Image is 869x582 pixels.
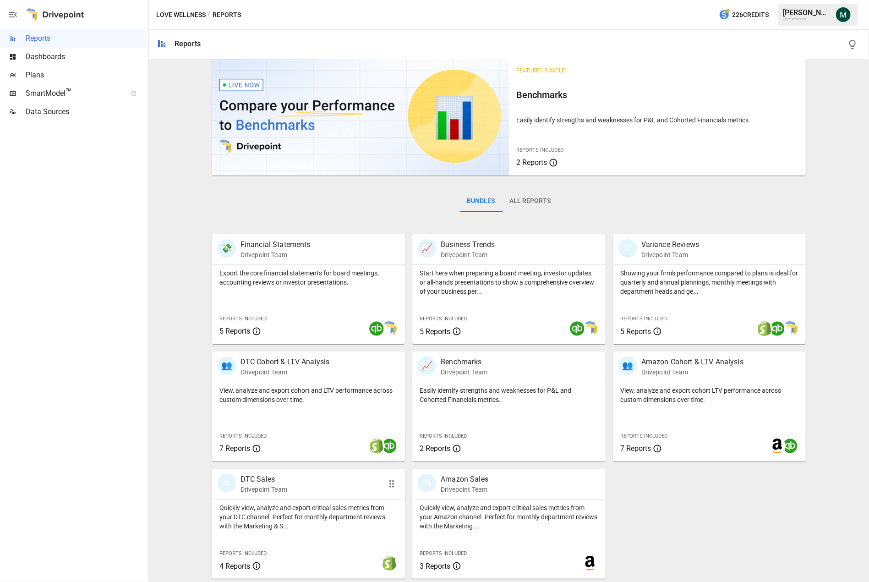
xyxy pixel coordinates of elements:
[641,239,699,250] p: Variance Reviews
[212,56,509,176] img: video thumbnail
[219,386,398,404] p: View, analyze and export cohort and LTV performance across custom dimensions over time.
[240,485,287,494] p: Drivepoint Team
[516,88,798,102] h6: Benchmarks
[641,357,743,368] p: Amazon Cohort & LTV Analysis
[219,269,398,287] p: Export the core financial statements for board meetings, accounting reviews or investor presentat...
[369,321,384,336] img: quickbooks
[441,474,488,485] p: Amazon Sales
[418,239,436,258] div: 📈
[420,386,598,404] p: Easily identify strengths and weaknesses for P&L and Cohorted Financials metrics.
[783,8,831,17] div: [PERSON_NAME]
[441,368,487,377] p: Drivepoint Team
[219,503,398,531] p: Quickly view, analyze and export critical sales metrics from your DTC channel. Perfect for monthl...
[770,321,785,336] img: quickbooks
[240,474,287,485] p: DTC Sales
[503,190,558,212] button: All Reports
[219,327,250,335] span: 5 Reports
[219,433,267,439] span: Reports Included
[460,190,503,212] button: Bundles
[570,321,585,336] img: quickbooks
[620,386,799,404] p: View, analyze and export cohort LTV performance across custom dimensions over time.
[770,439,785,453] img: amazon
[26,88,121,99] span: SmartModel
[26,106,147,117] span: Data Sources
[516,67,565,74] span: Featured Bundle
[26,70,147,81] span: Plans
[618,357,637,375] div: 👥
[240,357,330,368] p: DTC Cohort & LTV Analysis
[583,556,597,571] img: amazon
[516,147,563,153] span: Reports Included
[218,474,236,492] div: 🛍
[420,550,467,556] span: Reports Included
[516,115,798,125] p: Easily identify strengths and weaknesses for P&L and Cohorted Financials metrics.
[418,474,436,492] div: 🛍
[219,316,267,322] span: Reports Included
[418,357,436,375] div: 📈
[66,87,72,98] span: ™
[382,439,397,453] img: quickbooks
[441,239,495,250] p: Business Trends
[757,321,772,336] img: shopify
[240,250,311,259] p: Drivepoint Team
[218,357,236,375] div: 👥
[208,9,211,21] div: /
[382,556,397,571] img: shopify
[620,327,651,336] span: 5 Reports
[369,439,384,453] img: shopify
[420,327,450,336] span: 5 Reports
[420,269,598,296] p: Start here when preparing a board meeting, investor updates or all-hands presentations to show a ...
[156,9,206,21] button: Love Wellness
[783,321,798,336] img: smart model
[441,250,495,259] p: Drivepoint Team
[620,444,651,453] span: 7 Reports
[783,17,831,21] div: Love Wellness
[836,7,851,22] img: Michael Cormack
[420,562,450,571] span: 3 Reports
[641,368,743,377] p: Drivepoint Team
[583,321,597,336] img: smart model
[420,503,598,531] p: Quickly view, analyze and export critical sales metrics from your Amazon channel. Perfect for mon...
[732,9,769,21] span: 226 Credits
[219,562,250,571] span: 4 Reports
[240,368,330,377] p: Drivepoint Team
[26,33,147,44] span: Reports
[420,433,467,439] span: Reports Included
[641,250,699,259] p: Drivepoint Team
[219,444,250,453] span: 7 Reports
[420,444,450,453] span: 2 Reports
[618,239,637,258] div: 🗓
[441,485,488,494] p: Drivepoint Team
[620,433,667,439] span: Reports Included
[516,158,547,167] span: 2 Reports
[240,239,311,250] p: Financial Statements
[26,51,147,62] span: Dashboards
[382,321,397,336] img: smart model
[620,316,667,322] span: Reports Included
[783,439,798,453] img: quickbooks
[715,6,772,23] button: 226Credits
[219,550,267,556] span: Reports Included
[420,316,467,322] span: Reports Included
[620,269,799,296] p: Showing your firm's performance compared to plans is ideal for quarterly and annual plannings, mo...
[175,39,201,48] div: Reports
[218,239,236,258] div: 💸
[831,2,856,27] button: Michael Cormack
[441,357,487,368] p: Benchmarks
